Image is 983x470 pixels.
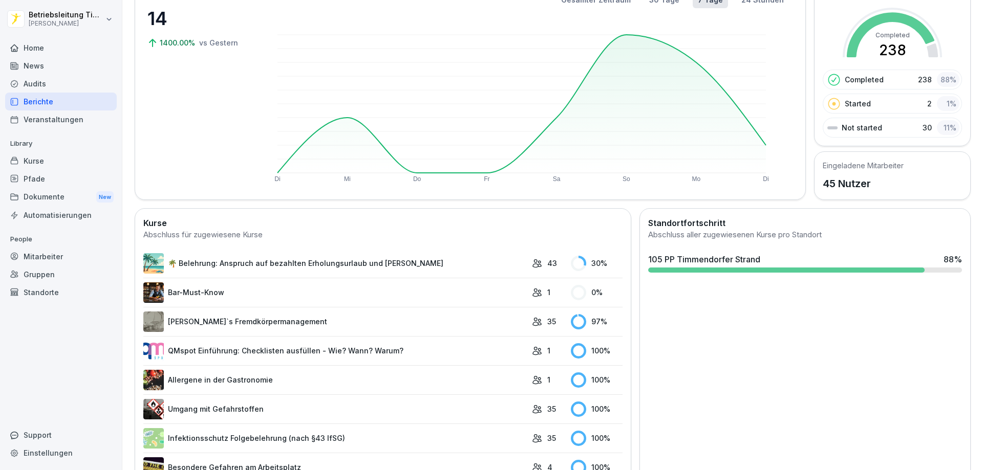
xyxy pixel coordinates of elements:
[143,341,164,361] img: rsy9vu330m0sw5op77geq2rv.png
[5,426,117,444] div: Support
[143,428,164,449] img: tgff07aey9ahi6f4hltuk21p.png
[648,229,962,241] div: Abschluss aller zugewiesenen Kurse pro Standort
[96,191,114,203] div: New
[160,37,197,48] p: 1400.00%
[484,175,489,183] text: Fr
[274,175,280,183] text: Di
[147,5,250,32] p: 14
[823,176,904,191] p: 45 Nutzer
[5,152,117,170] a: Kurse
[644,249,966,277] a: 105 PP Timmendorfer Strand88%
[571,431,623,446] div: 100 %
[5,188,117,207] a: DokumenteNew
[571,343,623,359] div: 100 %
[143,399,164,419] img: ro33qf0i8ndaw7nkfv0stvse.png
[143,253,164,274] img: s9mc00x6ussfrb3lxoajtb4r.png
[571,372,623,388] div: 100 %
[944,253,962,265] div: 88 %
[29,11,103,19] p: Betriebsleitung Timmendorf
[763,175,768,183] text: Di
[553,175,561,183] text: Sa
[143,229,623,241] div: Abschluss für zugewiesene Kurse
[923,122,932,133] p: 30
[143,399,527,419] a: Umgang mit Gefahrstoffen
[344,175,351,183] text: Mi
[143,282,164,303] img: avw4yih0pjczq94wjribdn74.png
[413,175,421,183] text: Do
[547,433,556,443] p: 35
[5,110,117,128] a: Veranstaltungen
[845,98,871,109] p: Started
[571,285,623,300] div: 0 %
[5,248,117,265] a: Mitarbeiter
[571,401,623,417] div: 100 %
[648,217,962,229] h2: Standortfortschritt
[143,311,527,332] a: [PERSON_NAME]`s Fremdkörpermanagement
[5,444,117,462] a: Einstellungen
[648,253,760,265] div: 105 PP Timmendorfer Strand
[5,39,117,57] a: Home
[5,283,117,301] a: Standorte
[143,428,527,449] a: Infektionsschutz Folgebelehrung (nach §43 IfSG)
[842,122,882,133] p: Not started
[143,253,527,274] a: 🌴 Belehrung: Anspruch auf bezahlten Erholungsurlaub und [PERSON_NAME]
[692,175,700,183] text: Mo
[623,175,630,183] text: So
[199,37,238,48] p: vs Gestern
[5,231,117,248] p: People
[5,188,117,207] div: Dokumente
[845,74,884,85] p: Completed
[5,93,117,110] a: Berichte
[937,120,959,135] div: 11 %
[5,75,117,93] a: Audits
[5,170,117,188] a: Pfade
[927,98,932,109] p: 2
[547,404,556,414] p: 35
[5,136,117,152] p: Library
[5,265,117,283] a: Gruppen
[143,341,527,361] a: QMspot Einführung: Checklisten ausfüllen - Wie? Wann? Warum?
[547,345,550,356] p: 1
[5,206,117,224] a: Automatisierungen
[547,287,550,298] p: 1
[143,282,527,303] a: Bar-Must-Know
[937,72,959,87] div: 88 %
[571,314,623,329] div: 97 %
[918,74,932,85] p: 238
[547,258,557,268] p: 43
[547,316,556,327] p: 35
[29,20,103,27] p: [PERSON_NAME]
[547,374,550,385] p: 1
[143,217,623,229] h2: Kurse
[823,160,904,171] h5: Eingeladene Mitarbeiter
[5,57,117,75] a: News
[571,256,623,271] div: 30 %
[143,370,527,390] a: Allergene in der Gastronomie
[143,311,164,332] img: ltafy9a5l7o16y10mkzj65ij.png
[937,96,959,111] div: 1 %
[143,370,164,390] img: gsgognukgwbtoe3cnlsjjbmw.png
